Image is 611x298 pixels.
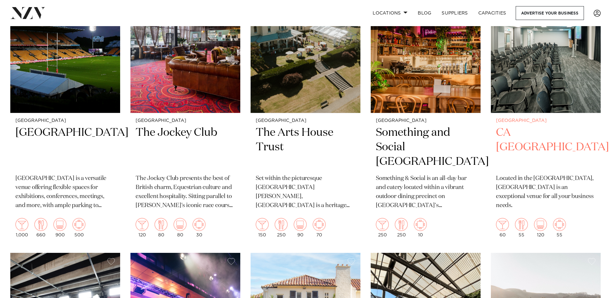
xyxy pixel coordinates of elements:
img: nzv-logo.png [10,7,45,19]
img: cocktail.png [15,218,28,231]
small: [GEOGRAPHIC_DATA] [496,118,596,123]
div: 500 [72,218,85,237]
img: meeting.png [313,218,326,231]
div: 120 [534,218,547,237]
img: theatre.png [174,218,186,231]
a: Capacities [473,6,511,20]
a: Locations [368,6,413,20]
div: 55 [515,218,528,237]
div: 90 [294,218,307,237]
div: 120 [136,218,148,237]
p: Something & Social is an all-day bar and eatery located within a vibrant outdoor dining precinct ... [376,174,475,210]
div: 60 [496,218,509,237]
p: [GEOGRAPHIC_DATA] is a versatile venue offering flexible spaces for exhibitions, conferences, mee... [15,174,115,210]
small: [GEOGRAPHIC_DATA] [15,118,115,123]
a: SUPPLIERS [436,6,473,20]
img: theatre.png [294,218,307,231]
div: 55 [553,218,566,237]
div: 900 [53,218,66,237]
div: 1,000 [15,218,28,237]
img: cocktail.png [496,218,509,231]
h2: The Arts House Trust [256,125,355,169]
img: dining.png [275,218,288,231]
img: dining.png [155,218,167,231]
img: theatre.png [534,218,547,231]
img: meeting.png [414,218,427,231]
div: 10 [414,218,427,237]
div: 70 [313,218,326,237]
div: 80 [174,218,186,237]
div: 30 [193,218,205,237]
img: meeting.png [72,218,85,231]
h2: The Jockey Club [136,125,235,169]
a: BLOG [413,6,436,20]
div: 660 [34,218,47,237]
small: [GEOGRAPHIC_DATA] [256,118,355,123]
h2: CA [GEOGRAPHIC_DATA] [496,125,596,169]
p: The Jockey Club presents the best of British charm, Equestrian culture and excellent hospitality.... [136,174,235,210]
img: cocktail.png [256,218,269,231]
div: 250 [376,218,389,237]
h2: Something and Social [GEOGRAPHIC_DATA] [376,125,475,169]
img: dining.png [515,218,528,231]
img: meeting.png [553,218,566,231]
div: 150 [256,218,269,237]
img: cocktail.png [136,218,148,231]
a: Advertise your business [516,6,584,20]
img: dining.png [34,218,47,231]
small: [GEOGRAPHIC_DATA] [376,118,475,123]
img: cocktail.png [376,218,389,231]
p: Set within the picturesque [GEOGRAPHIC_DATA][PERSON_NAME], [GEOGRAPHIC_DATA] is a heritage venue ... [256,174,355,210]
div: 250 [395,218,408,237]
p: Located in the [GEOGRAPHIC_DATA], [GEOGRAPHIC_DATA] is an exceptional venue for all your business... [496,174,596,210]
img: dining.png [395,218,408,231]
small: [GEOGRAPHIC_DATA] [136,118,235,123]
img: theatre.png [53,218,66,231]
h2: [GEOGRAPHIC_DATA] [15,125,115,169]
img: meeting.png [193,218,205,231]
div: 80 [155,218,167,237]
div: 250 [275,218,288,237]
